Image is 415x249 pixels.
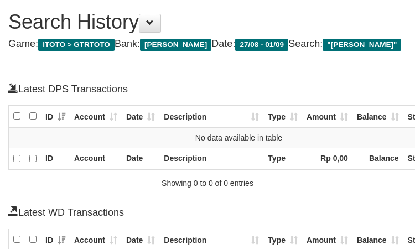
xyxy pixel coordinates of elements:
th: ID: activate to sort column ascending [41,105,70,127]
span: 27/08 - 01/09 [235,39,288,51]
h4: Game: Bank: Date: Search: [8,39,407,61]
th: Type: activate to sort column ascending [263,105,302,127]
div: Showing 0 to 0 of 0 entries [8,173,407,189]
th: Account [70,148,122,169]
span: "[PERSON_NAME]" [323,39,401,51]
h1: Search History [8,11,407,33]
span: ITOTO > GTRTOTO [38,39,115,51]
th: Date: activate to sort column ascending [122,105,159,127]
span: [PERSON_NAME] [140,39,211,51]
th: ID [41,148,70,169]
th: Description [159,148,263,169]
th: Balance: activate to sort column ascending [352,105,403,127]
th: Rp 0,00 [302,148,352,169]
th: Amount: activate to sort column ascending [302,105,352,127]
th: Balance [352,148,403,169]
th: Date [122,148,159,169]
h4: Latest WD Transactions [8,206,407,219]
th: Description: activate to sort column ascending [159,105,263,127]
th: Account: activate to sort column ascending [70,105,122,127]
h4: Latest DPS Transactions [8,82,407,95]
th: Type [263,148,302,169]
